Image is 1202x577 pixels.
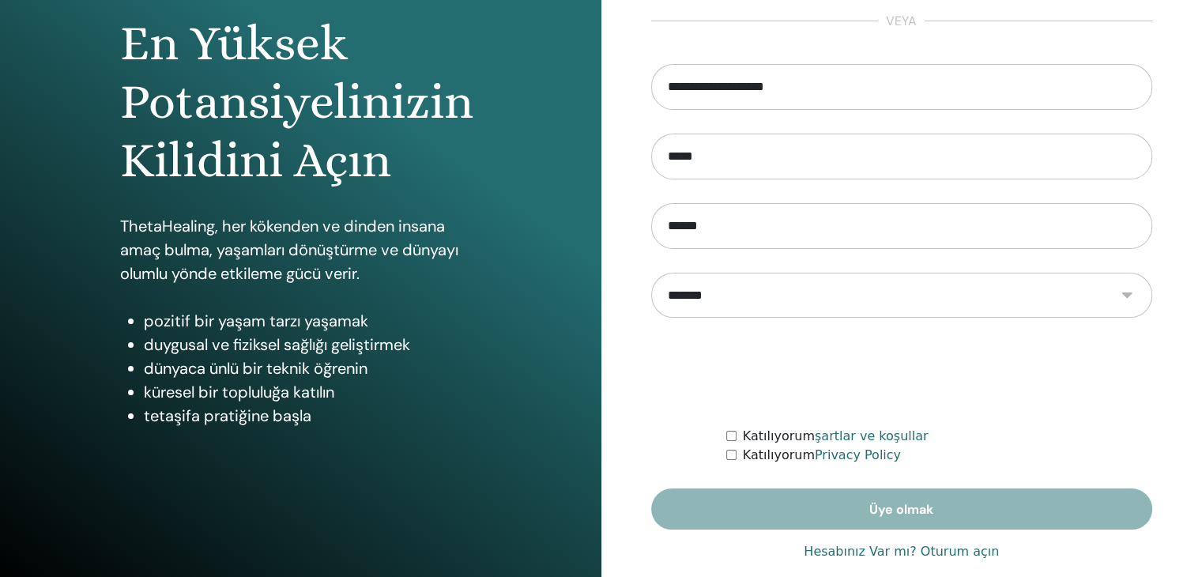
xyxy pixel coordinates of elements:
iframe: reCAPTCHA [782,341,1022,403]
h1: En Yüksek Potansiyelinizin Kilidini Açın [120,14,481,190]
a: şartlar ve koşullar [815,428,929,443]
li: küresel bir topluluğa katılın [144,380,481,404]
a: Hesabınız Var mı? Oturum açın [804,542,999,561]
label: Katılıyorum [743,446,901,465]
a: Privacy Policy [815,447,901,462]
li: duygusal ve fiziksel sağlığı geliştirmek [144,333,481,356]
li: tetaşifa pratiğine başla [144,404,481,428]
li: dünyaca ünlü bir teknik öğrenin [144,356,481,380]
p: ThetaHealing, her kökenden ve dinden insana amaç bulma, yaşamları dönüştürme ve dünyayı olumlu yö... [120,214,481,285]
label: Katılıyorum [743,427,929,446]
span: veya [878,12,925,31]
li: pozitif bir yaşam tarzı yaşamak [144,309,481,333]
